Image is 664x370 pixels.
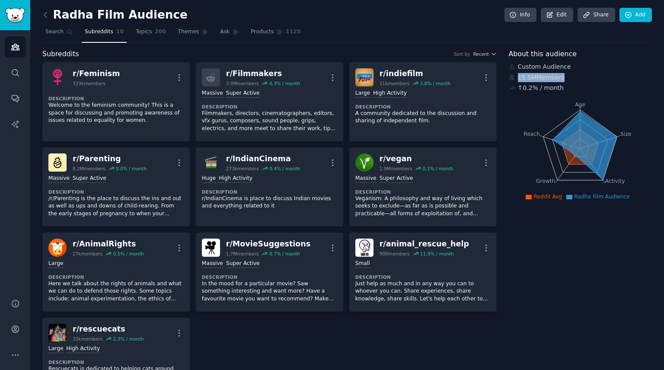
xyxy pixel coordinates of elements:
dt: Description [355,274,491,280]
div: 323k members [73,80,105,86]
p: Just help as much and in any way you can to whoever you can. Share experiences, share knowledge, ... [355,280,491,303]
img: GummySearch logo [5,8,25,23]
span: Search [45,28,64,36]
dt: Description [48,359,184,365]
div: r/ animal_rescue_help [380,239,469,249]
img: animal_rescue_help [355,239,373,257]
span: About this audience [509,49,577,60]
div: High Activity [219,175,252,183]
a: Products1125 [248,25,303,43]
tspan: Reach [524,131,540,137]
a: Subreddits10 [82,25,127,43]
p: In the mood for a particular movie? Saw something interesting and want more? Have a favourite mov... [202,280,337,303]
dt: Description [202,274,337,280]
div: Large [48,345,63,353]
dt: Description [355,104,491,110]
p: Here we talk about the rights of animals and what we can do to defend those rights. Some topics i... [48,280,184,303]
p: Filmmakers, directors, cinematographers, editors, vfx gurus, composers, sound people, grips, elec... [202,110,337,133]
div: Massive [202,89,223,98]
div: r/ Feminism [73,68,120,79]
a: Themes [175,25,211,43]
div: Massive [355,175,377,183]
span: Reddit Avg [533,194,562,200]
img: Parenting [48,153,67,172]
img: AnimalRights [48,239,67,257]
div: 3.8 % / month [420,80,450,86]
div: ↑ 0.2 % / month [518,83,564,92]
span: 200 [155,28,166,36]
a: veganr/vegan1.9Mmembers0.1% / monthMassiveSuper ActiveDescriptionVeganism: A philosophy and way o... [349,147,497,226]
span: Themes [178,28,199,36]
div: 3.0M members [226,80,259,86]
div: Custom Audience [509,62,652,71]
a: Share [578,8,615,22]
p: Welcome to the feminism community! This is a space for discussing and promoting awareness of issu... [48,102,184,124]
div: r/ Filmmakers [226,68,300,79]
div: Large [48,260,63,268]
div: Super Active [226,260,260,268]
dt: Description [48,189,184,195]
tspan: Age [575,102,585,108]
div: Large [355,89,370,98]
div: Huge [202,175,216,183]
a: Info [504,8,536,22]
p: Veganism: A philosophy and way of living which seeks to exclude—as far as is possible and practic... [355,195,491,218]
div: High Activity [373,89,407,98]
img: MovieSuggestions [202,239,220,257]
a: Ask [217,25,242,43]
span: Radha Film Audience [574,194,629,200]
div: 27k members [73,251,102,257]
div: r/ vegan [380,153,453,164]
div: 0.7 % / month [269,251,300,257]
a: r/Filmmakers3.0Mmembers0.3% / monthMassiveSuper ActiveDescriptionFilmmakers, directors, cinematog... [196,62,343,141]
dt: Description [48,274,184,280]
div: r/ MovieSuggestions [226,239,310,249]
tspan: Size [620,131,631,137]
div: 11k members [380,80,409,86]
a: animal_rescue_helpr/animal_rescue_help900members11.9% / monthSmallDescriptionJust help as much an... [349,233,497,312]
dt: Description [202,189,337,195]
a: Parentingr/Parenting8.2Mmembers0.0% / monthMassiveSuper ActiveDescription/r/Parenting is the plac... [42,147,190,226]
button: Recent [473,51,497,57]
img: indiefilm [355,68,373,86]
dt: Description [202,104,337,110]
span: 1125 [286,28,300,36]
div: 0.4 % / month [269,166,300,172]
a: Search [42,25,76,43]
span: 10 [116,28,124,36]
div: 0.1 % / month [423,166,453,172]
div: r/ rescuecats [73,324,144,335]
dt: Description [48,96,184,102]
span: Products [251,28,274,36]
tspan: Growth [536,178,555,184]
div: 1.9M members [380,166,412,172]
div: 900 members [380,251,410,257]
div: 15.5M Members [509,73,652,82]
div: r/ IndianCinema [226,153,300,164]
a: Feminismr/Feminism323kmembersDescriptionWelcome to the feminism community! This is a space for di... [42,62,190,141]
div: 0.3 % / month [269,80,300,86]
p: /r/Parenting is the place to discuss the ins and out as well as ups and downs of child-rearing. F... [48,195,184,218]
div: 0.5 % / month [113,251,144,257]
img: vegan [355,153,373,172]
div: 8.2M members [73,166,105,172]
a: MovieSuggestionsr/MovieSuggestions1.7Mmembers0.7% / monthMassiveSuper ActiveDescriptionIn the moo... [196,233,343,312]
div: Super Active [226,89,260,98]
tspan: Activity [605,178,625,184]
a: Add [619,8,652,22]
div: 273k members [226,166,259,172]
div: Massive [48,175,70,183]
div: 0.0 % / month [116,166,147,172]
a: IndianCinemar/IndianCinema273kmembers0.4% / monthHugeHigh ActivityDescriptionr/IndianCinema is pl... [196,147,343,226]
div: Super Active [73,175,106,183]
div: Massive [202,260,223,268]
h2: Radha Film Audience [42,8,188,22]
a: indiefilmr/indiefilm11kmembers3.8% / monthLargeHigh ActivityDescriptionA community dedicated to t... [349,62,497,141]
span: Recent [473,51,489,57]
span: Ask [220,28,230,36]
div: 2.3 % / month [113,336,144,342]
span: Subreddits [85,28,113,36]
div: Small [355,260,370,268]
span: Subreddits [42,49,79,60]
p: A community dedicated to the discussion and sharing of independent film. [355,110,491,125]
